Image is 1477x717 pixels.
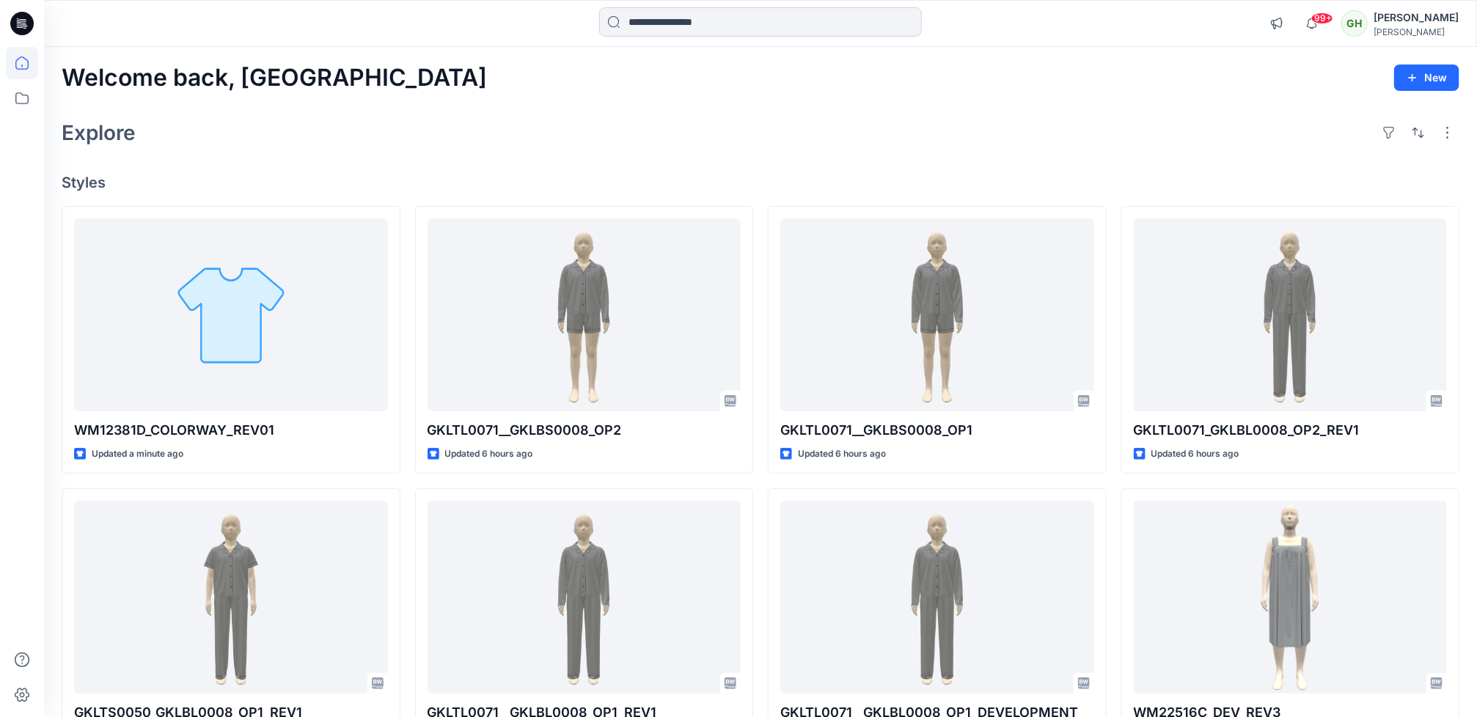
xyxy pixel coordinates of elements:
[1134,420,1448,441] p: GKLTL0071_GKLBL0008_OP2_REV1
[1311,12,1333,24] span: 99+
[92,446,183,462] p: Updated a minute ago
[1151,446,1239,462] p: Updated 6 hours ago
[780,218,1094,411] a: GKLTL0071__GKLBS0008_OP1
[1374,26,1459,37] div: [PERSON_NAME]
[74,501,388,694] a: GKLTS0050_GKLBL0008_OP1_REV1
[1394,65,1459,91] button: New
[74,218,388,411] a: WM12381D_COLORWAY_REV01
[1134,218,1448,411] a: GKLTL0071_GKLBL0008_OP2_REV1
[62,121,136,144] h2: Explore
[445,446,533,462] p: Updated 6 hours ago
[62,65,487,92] h2: Welcome back, [GEOGRAPHIC_DATA]
[62,174,1459,191] h4: Styles
[428,218,741,411] a: GKLTL0071__GKLBS0008_OP2
[780,501,1094,694] a: GKLTL0071__GKLBL0008_OP1_DEVELOPMENT
[1134,501,1448,694] a: WM22516C_DEV_REV3
[780,420,1094,441] p: GKLTL0071__GKLBS0008_OP1
[1341,10,1368,37] div: GH
[74,420,388,441] p: WM12381D_COLORWAY_REV01
[428,420,741,441] p: GKLTL0071__GKLBS0008_OP2
[1374,9,1459,26] div: [PERSON_NAME]
[428,501,741,694] a: GKLTL0071__GKLBL0008_OP1_REV1
[798,446,886,462] p: Updated 6 hours ago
